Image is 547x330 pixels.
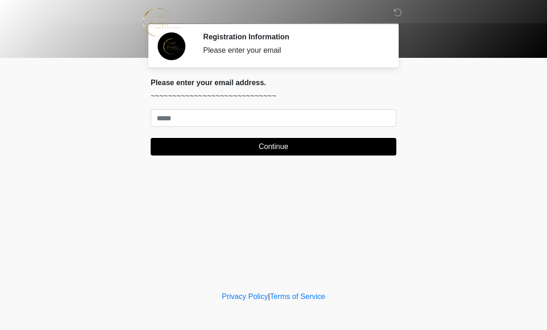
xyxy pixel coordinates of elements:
img: Created Beautiful Aesthetics Logo [141,7,180,37]
h2: Please enter your email address. [151,78,396,87]
a: | [268,293,270,300]
button: Continue [151,138,396,156]
a: Terms of Service [270,293,325,300]
p: ~~~~~~~~~~~~~~~~~~~~~~~~~~~~~ [151,91,396,102]
div: Please enter your email [203,45,382,56]
img: Agent Avatar [158,32,185,60]
a: Privacy Policy [222,293,268,300]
